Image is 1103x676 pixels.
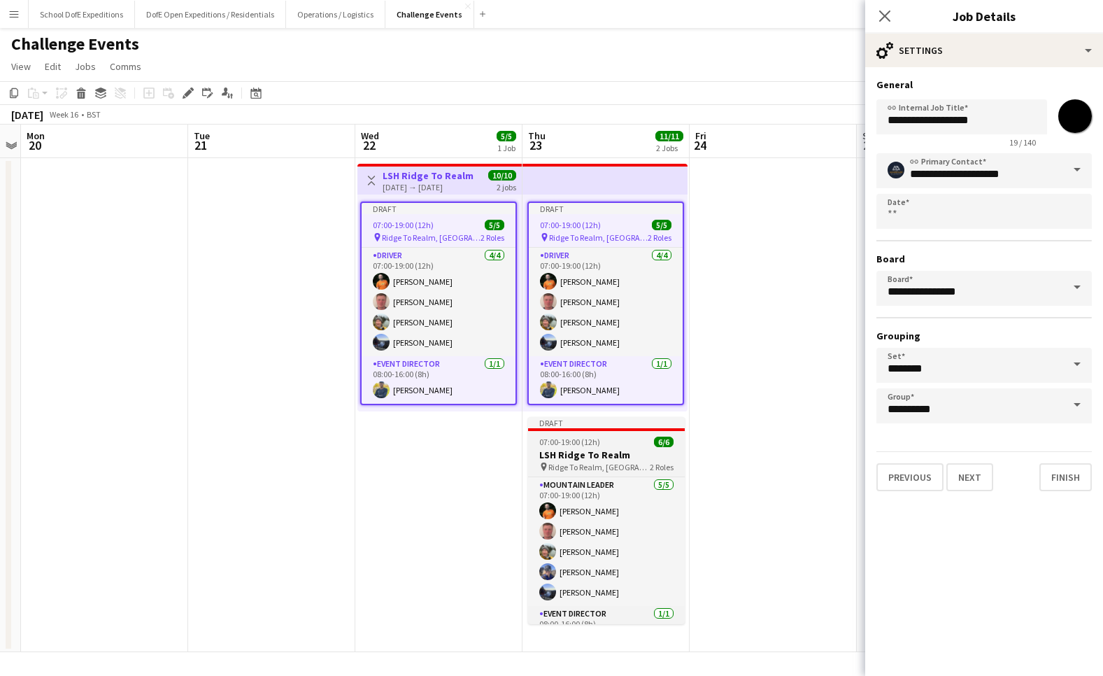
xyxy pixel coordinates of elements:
[497,131,516,141] span: 5/5
[540,220,601,230] span: 07:00-19:00 (12h)
[695,129,706,142] span: Fri
[45,60,61,73] span: Edit
[862,129,878,142] span: Sat
[87,109,101,120] div: BST
[528,417,685,624] app-job-card: Draft07:00-19:00 (12h)6/6LSH Ridge To Realm Ridge To Realm, [GEOGRAPHIC_DATA]2 RolesMountain Lead...
[650,462,674,472] span: 2 Roles
[362,356,515,404] app-card-role: Event Director1/108:00-16:00 (8h)[PERSON_NAME]
[656,143,683,153] div: 2 Jobs
[529,356,683,404] app-card-role: Event Director1/108:00-16:00 (8h)[PERSON_NAME]
[539,437,600,447] span: 07:00-19:00 (12h)
[998,137,1047,148] span: 19 / 140
[481,232,504,243] span: 2 Roles
[6,57,36,76] a: View
[75,60,96,73] span: Jobs
[526,137,546,153] span: 23
[383,169,474,182] h3: LSH Ridge To Realm
[24,137,45,153] span: 20
[46,109,81,120] span: Week 16
[876,78,1092,91] h3: General
[485,220,504,230] span: 5/5
[865,34,1103,67] div: Settings
[373,220,434,230] span: 07:00-19:00 (12h)
[528,449,685,461] h3: LSH Ridge To Realm
[39,57,66,76] a: Edit
[946,463,993,491] button: Next
[11,60,31,73] span: View
[361,129,379,142] span: Wed
[383,182,474,192] div: [DATE] → [DATE]
[528,477,685,606] app-card-role: Mountain Leader5/507:00-19:00 (12h)[PERSON_NAME][PERSON_NAME][PERSON_NAME][PERSON_NAME][PERSON_NAME]
[69,57,101,76] a: Jobs
[860,137,878,153] span: 25
[1039,463,1092,491] button: Finish
[655,131,683,141] span: 11/11
[497,181,516,192] div: 2 jobs
[110,60,141,73] span: Comms
[11,34,139,55] h1: Challenge Events
[362,203,515,214] div: Draft
[385,1,474,28] button: Challenge Events
[876,253,1092,265] h3: Board
[359,137,379,153] span: 22
[382,232,481,243] span: Ridge To Realm, [GEOGRAPHIC_DATA]
[876,330,1092,342] h3: Grouping
[652,220,671,230] span: 5/5
[488,170,516,181] span: 10/10
[693,137,706,153] span: 24
[135,1,286,28] button: DofE Open Expeditions / Residentials
[648,232,671,243] span: 2 Roles
[360,202,517,405] app-job-card: Draft07:00-19:00 (12h)5/5 Ridge To Realm, [GEOGRAPHIC_DATA]2 RolesDriver4/407:00-19:00 (12h)[PERS...
[362,248,515,356] app-card-role: Driver4/407:00-19:00 (12h)[PERSON_NAME][PERSON_NAME][PERSON_NAME][PERSON_NAME]
[104,57,147,76] a: Comms
[528,417,685,428] div: Draft
[527,202,684,405] app-job-card: Draft07:00-19:00 (12h)5/5 Ridge To Realm, [GEOGRAPHIC_DATA]2 RolesDriver4/407:00-19:00 (12h)[PERS...
[654,437,674,447] span: 6/6
[11,108,43,122] div: [DATE]
[876,463,944,491] button: Previous
[549,232,648,243] span: Ridge To Realm, [GEOGRAPHIC_DATA]
[548,462,650,472] span: Ridge To Realm, [GEOGRAPHIC_DATA]
[27,129,45,142] span: Mon
[528,606,685,654] app-card-role: Event Director1/108:00-16:00 (8h)
[194,129,210,142] span: Tue
[192,137,210,153] span: 21
[529,248,683,356] app-card-role: Driver4/407:00-19:00 (12h)[PERSON_NAME][PERSON_NAME][PERSON_NAME][PERSON_NAME]
[497,143,515,153] div: 1 Job
[29,1,135,28] button: School DofE Expeditions
[865,7,1103,25] h3: Job Details
[528,129,546,142] span: Thu
[529,203,683,214] div: Draft
[286,1,385,28] button: Operations / Logistics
